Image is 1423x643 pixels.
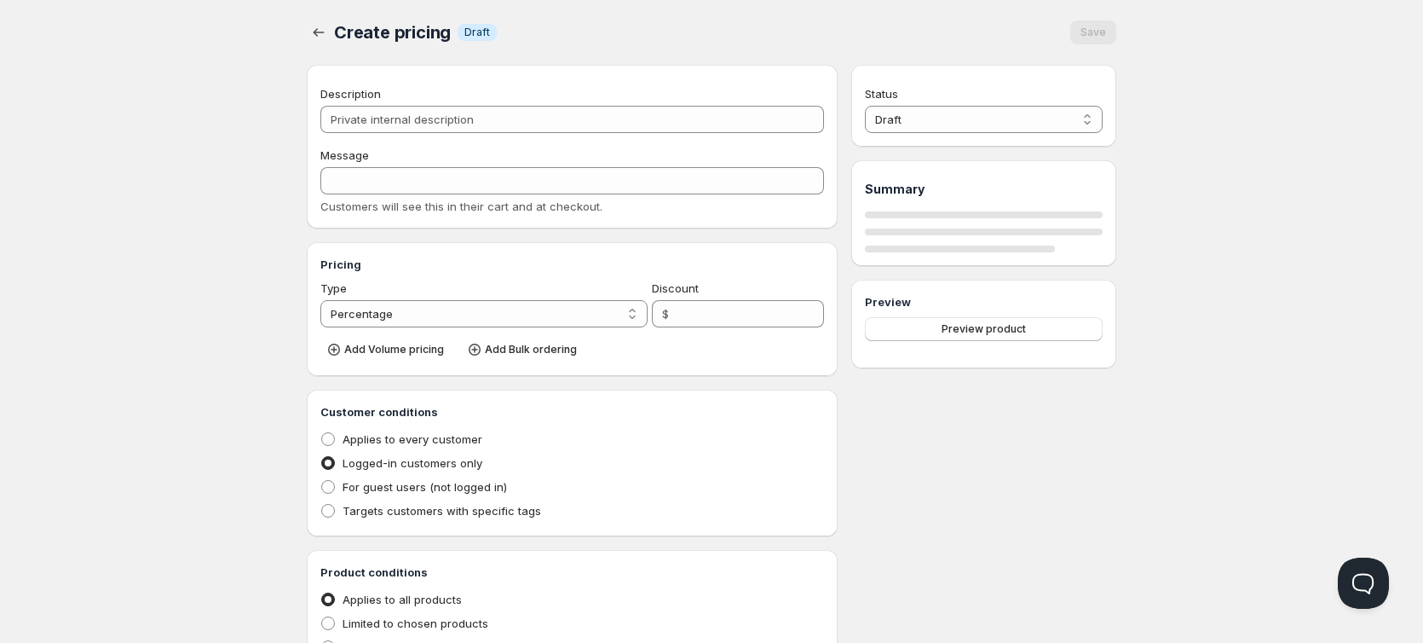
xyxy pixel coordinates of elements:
button: Add Volume pricing [320,338,454,362]
h3: Customer conditions [320,403,824,420]
span: Customers will see this in their cart and at checkout. [320,200,602,213]
span: Discount [652,281,699,295]
span: Add Volume pricing [344,343,444,356]
button: Add Bulk ordering [461,338,587,362]
span: Targets customers with specific tags [343,504,541,518]
button: Preview product [865,317,1103,341]
span: Applies to all products [343,593,462,606]
span: Preview product [942,322,1026,336]
span: $ [662,307,669,321]
h3: Preview [865,293,1103,310]
h3: Pricing [320,256,824,273]
span: Logged-in customers only [343,456,482,470]
iframe: Help Scout Beacon - Open [1338,558,1389,609]
span: Limited to chosen products [343,617,488,630]
input: Private internal description [320,106,824,133]
span: Message [320,148,369,162]
h1: Summary [865,181,1103,198]
span: Applies to every customer [343,432,482,446]
span: Description [320,87,381,101]
span: Status [865,87,898,101]
span: Type [320,281,347,295]
span: For guest users (not logged in) [343,480,507,494]
span: Create pricing [334,22,451,43]
span: Add Bulk ordering [485,343,577,356]
h3: Product conditions [320,564,824,581]
span: Draft [464,26,490,39]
